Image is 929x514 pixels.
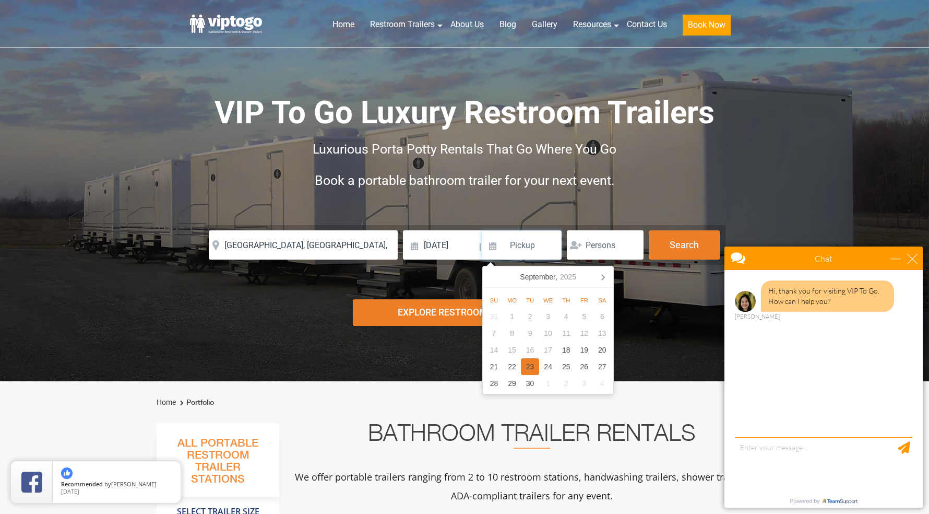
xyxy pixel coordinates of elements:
[485,342,503,358] div: 14
[521,294,539,307] div: Tu
[675,13,739,42] a: Book Now
[575,358,593,375] div: 26
[593,294,612,307] div: Sa
[619,13,675,36] a: Contact Us
[61,481,172,488] span: by
[503,294,521,307] div: Mo
[593,375,612,392] div: 4
[482,230,562,260] input: Pickup
[539,325,557,342] div: 10
[521,325,539,342] div: 9
[557,358,575,375] div: 25
[485,294,503,307] div: Su
[575,375,593,392] div: 3
[521,308,539,325] div: 2
[313,142,616,157] span: Luxurious Porta Potty Rentals That Go Where You Go
[503,375,521,392] div: 29
[524,13,565,36] a: Gallery
[485,325,503,342] div: 7
[503,358,521,375] div: 22
[539,308,557,325] div: 3
[560,271,576,283] i: 2025
[403,230,478,260] input: Delivery
[539,342,557,358] div: 17
[443,13,492,36] a: About Us
[557,294,576,307] div: Th
[557,308,575,325] div: 4
[111,480,157,488] span: [PERSON_NAME]
[485,358,503,375] div: 21
[575,308,593,325] div: 5
[209,230,398,260] input: Where do you need your restroom?
[539,375,557,392] div: 1
[21,472,42,493] img: Review Rating
[61,468,73,479] img: thumbs up icon
[575,294,593,307] div: Fr
[492,13,524,36] a: Blog
[593,325,612,342] div: 13
[557,342,575,358] div: 18
[593,358,612,375] div: 27
[177,396,214,409] li: Portfolio
[539,358,557,375] div: 24
[516,268,580,285] div: September,
[539,294,557,307] div: We
[557,325,575,342] div: 11
[557,375,575,392] div: 2
[485,308,503,325] div: 31
[718,240,929,514] iframe: Live Chat Box
[575,342,593,358] div: 19
[353,299,576,326] div: Explore Restroom Trailers
[521,358,539,375] div: 23
[479,230,481,264] span: |
[503,342,521,358] div: 15
[293,424,770,449] h2: Bathroom Trailer Rentals
[521,375,539,392] div: 30
[575,325,593,342] div: 12
[593,342,612,358] div: 20
[683,15,731,36] button: Book Now
[293,468,770,505] p: We offer portable trailers ranging from 2 to 10 restroom stations, handwashing trailers, shower t...
[521,342,539,358] div: 16
[649,230,720,260] button: Search
[567,230,644,260] input: Persons
[315,173,615,188] span: Book a portable bathroom trailer for your next event.
[157,434,279,497] h3: All Portable Restroom Trailer Stations
[593,308,612,325] div: 6
[325,13,362,36] a: Home
[61,487,79,495] span: [DATE]
[61,480,103,488] span: Recommended
[215,94,714,131] span: VIP To Go Luxury Restroom Trailers
[503,325,521,342] div: 8
[503,308,521,325] div: 1
[565,13,619,36] a: Resources
[485,375,503,392] div: 28
[157,398,176,406] a: Home
[362,13,443,36] a: Restroom Trailers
